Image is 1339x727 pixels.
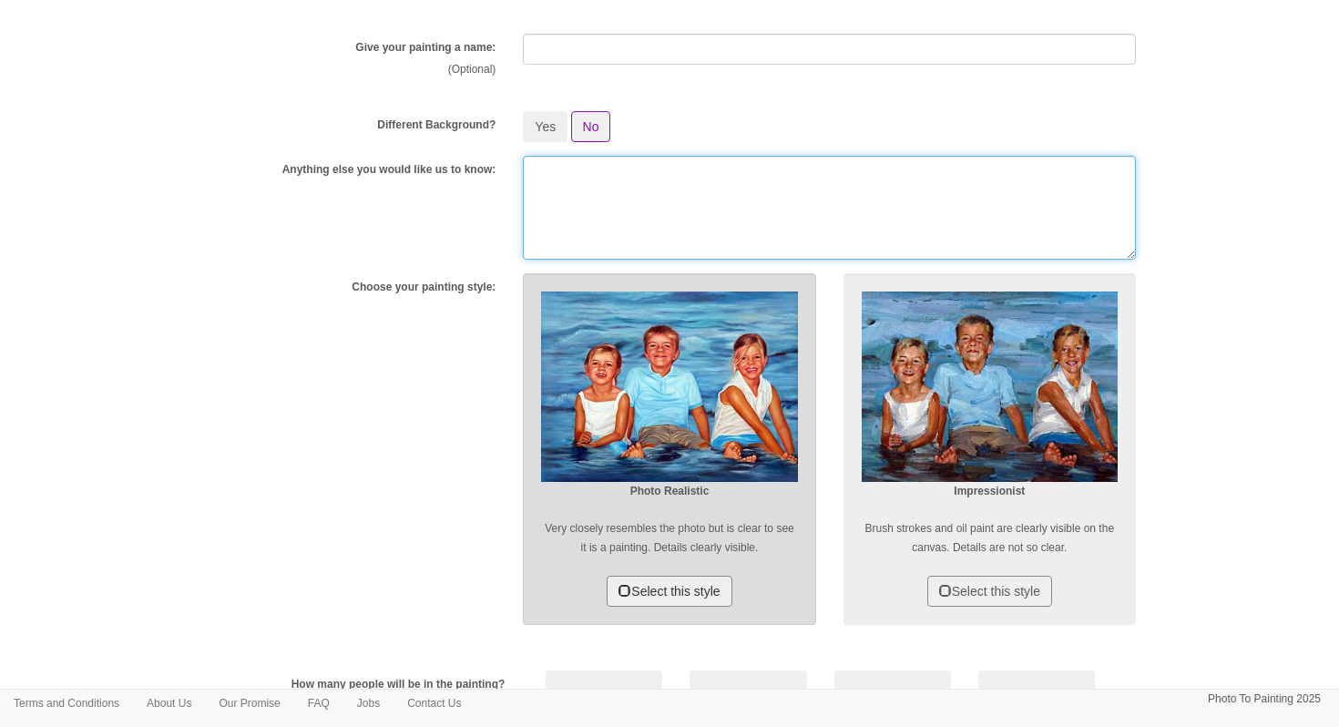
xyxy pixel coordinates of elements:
[862,519,1118,558] p: Brush strokes and oil paint are clearly visible on the canvas. Details are not so clear.
[607,576,731,607] button: Select this style
[294,690,343,717] a: FAQ
[546,671,662,722] button: 0
[291,677,506,692] label: How many people will be in the painting?
[523,111,567,142] button: Yes
[355,40,496,56] label: Give your painting a name:
[282,162,496,178] label: Anything else you would like us to know:
[571,111,611,142] button: No
[978,671,1095,722] button: 3+
[377,118,496,133] label: Different Background?
[541,519,797,558] p: Very closely resembles the photo but is clear to see it is a painting. Details clearly visible.
[541,482,797,501] p: Photo Realistic
[203,60,496,79] p: (Optional)
[352,280,496,295] label: Choose your painting style:
[205,690,293,717] a: Our Promise
[1208,690,1321,709] p: Photo To Painting 2025
[133,690,205,717] a: About Us
[927,576,1052,607] button: Select this style
[343,690,394,717] a: Jobs
[690,671,806,722] button: 1
[862,292,1118,482] img: Impressionist
[541,292,797,482] img: Realism
[862,482,1118,501] p: Impressionist
[394,690,475,717] a: Contact Us
[834,671,951,722] button: 2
